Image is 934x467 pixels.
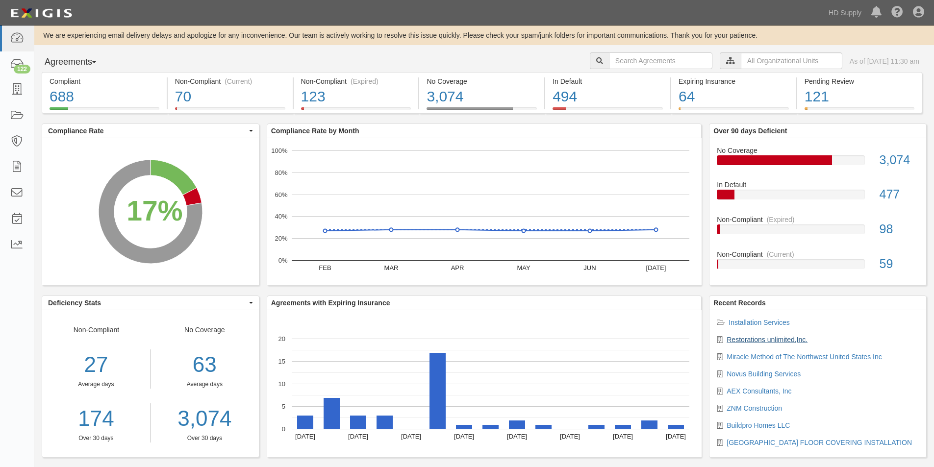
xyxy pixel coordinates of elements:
[42,380,150,389] div: Average days
[271,299,390,307] b: Agreements with Expiring Insurance
[42,349,150,380] div: 27
[560,433,580,440] text: [DATE]
[727,336,808,344] a: Restorations unlimited,Inc.
[666,433,686,440] text: [DATE]
[267,138,702,285] svg: A chart.
[427,76,537,86] div: No Coverage
[168,107,293,115] a: Non-Compliant(Current)70
[42,138,259,285] svg: A chart.
[158,380,252,389] div: Average days
[454,433,474,440] text: [DATE]
[271,147,288,154] text: 100%
[158,403,252,434] a: 3,074
[824,3,866,23] a: HD Supply
[727,439,912,446] a: [GEOGRAPHIC_DATA] FLOOR COVERING INSTALLATION
[301,76,411,86] div: Non-Compliant (Expired)
[553,76,663,86] div: In Default
[797,107,922,115] a: Pending Review121
[717,249,919,277] a: Non-Compliant(Current)59
[282,403,285,410] text: 5
[545,107,670,115] a: In Default494
[282,425,285,433] text: 0
[646,264,666,271] text: [DATE]
[42,296,259,310] button: Deficiency Stats
[7,4,75,22] img: logo-5460c22ac91f19d4615b14bd174203de0afe785f0fc80cf4dbbc73dc1793850b.png
[583,264,596,271] text: JUN
[805,76,914,86] div: Pending Review
[50,76,159,86] div: Compliant
[175,86,285,107] div: 70
[351,76,379,86] div: (Expired)
[278,358,285,365] text: 15
[727,370,801,378] a: Novus Building Services
[419,107,544,115] a: No Coverage3,074
[709,146,926,155] div: No Coverage
[271,127,359,135] b: Compliance Rate by Month
[175,76,285,86] div: Non-Compliant (Current)
[767,249,794,259] div: (Current)
[348,433,368,440] text: [DATE]
[709,215,926,224] div: Non-Compliant
[48,126,247,136] span: Compliance Rate
[709,180,926,190] div: In Default
[727,387,791,395] a: AEX Consultants, Inc
[507,433,527,440] text: [DATE]
[384,264,398,271] text: MAR
[872,255,926,273] div: 59
[14,65,30,74] div: 122
[278,335,285,343] text: 20
[34,30,934,40] div: We are experiencing email delivery delays and apologize for any inconvenience. Our team is active...
[671,107,796,115] a: Expiring Insurance64
[717,180,919,215] a: In Default477
[717,146,919,180] a: No Coverage3,074
[872,151,926,169] div: 3,074
[805,86,914,107] div: 121
[275,191,287,198] text: 60%
[42,52,115,72] button: Agreements
[609,52,712,69] input: Search Agreements
[727,421,790,429] a: Buildpro Homes LLC
[126,191,182,231] div: 17%
[613,433,633,440] text: [DATE]
[517,264,530,271] text: MAY
[151,325,259,442] div: No Coverage
[891,7,903,19] i: Help Center - Complianz
[553,86,663,107] div: 494
[709,249,926,259] div: Non-Compliant
[48,298,247,308] span: Deficiency Stats
[295,433,315,440] text: [DATE]
[741,52,842,69] input: All Organizational Units
[50,86,159,107] div: 688
[294,107,419,115] a: Non-Compliant(Expired)123
[679,76,789,86] div: Expiring Insurance
[729,319,790,326] a: Installation Services
[727,353,882,361] a: Miracle Method of The Northwest United States Inc
[42,325,151,442] div: Non-Compliant
[679,86,789,107] div: 64
[727,404,782,412] a: ZNM Construction
[158,434,252,442] div: Over 30 days
[451,264,464,271] text: APR
[42,107,167,115] a: Compliant688
[713,299,766,307] b: Recent Records
[158,349,252,380] div: 63
[275,213,287,220] text: 40%
[767,215,795,224] div: (Expired)
[267,310,702,457] svg: A chart.
[42,434,150,442] div: Over 30 days
[401,433,421,440] text: [DATE]
[275,169,287,176] text: 80%
[278,257,287,264] text: 0%
[319,264,331,271] text: FEB
[42,403,150,434] a: 174
[850,56,919,66] div: As of [DATE] 11:30 am
[278,380,285,388] text: 10
[301,86,411,107] div: 123
[42,124,259,138] button: Compliance Rate
[275,235,287,242] text: 20%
